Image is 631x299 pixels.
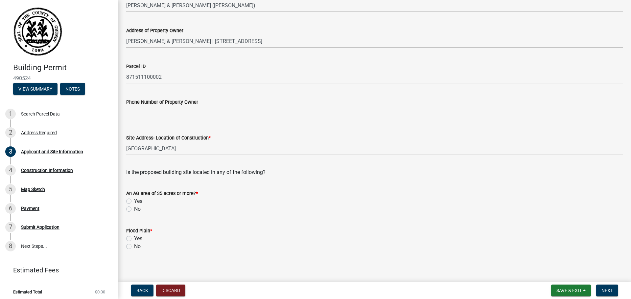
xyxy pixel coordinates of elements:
div: 4 [5,165,16,176]
label: Phone Number of Property Owner [126,100,198,105]
button: View Summary [13,83,58,95]
label: No [134,205,141,213]
label: Parcel ID [126,64,146,69]
div: Is the proposed building site located in any of the following? [126,160,623,176]
span: Back [136,288,148,293]
wm-modal-confirm: Summary [13,87,58,92]
button: Next [596,285,618,296]
img: Grundy County, Iowa [13,7,62,56]
div: 6 [5,203,16,214]
div: 5 [5,184,16,195]
label: Yes [134,197,142,205]
button: Back [131,285,153,296]
div: Address Required [21,130,57,135]
h4: Building Permit [13,63,113,73]
div: Submit Application [21,225,59,229]
button: Discard [156,285,185,296]
div: 7 [5,222,16,232]
div: 8 [5,241,16,251]
div: 3 [5,146,16,157]
span: Next [601,288,613,293]
div: Map Sketch [21,187,45,192]
label: An AG area of 35 acres or more? [126,191,198,196]
div: Construction Information [21,168,73,173]
a: Estimated Fees [5,264,108,277]
wm-modal-confirm: Notes [60,87,85,92]
label: Site Address- Location of Construction [126,136,211,140]
span: 490524 [13,75,105,81]
label: Flood Plain [126,229,152,233]
span: Save & Exit [556,288,582,293]
label: No [134,243,141,250]
label: Address of Property Owner [126,29,183,33]
span: $0.00 [95,290,105,294]
div: Applicant and Site Information [21,149,83,154]
div: 2 [5,127,16,138]
div: 1 [5,109,16,119]
button: Notes [60,83,85,95]
div: Payment [21,206,39,211]
label: Yes [134,235,142,243]
button: Save & Exit [551,285,591,296]
div: Search Parcel Data [21,112,60,116]
span: Estimated Total [13,290,42,294]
